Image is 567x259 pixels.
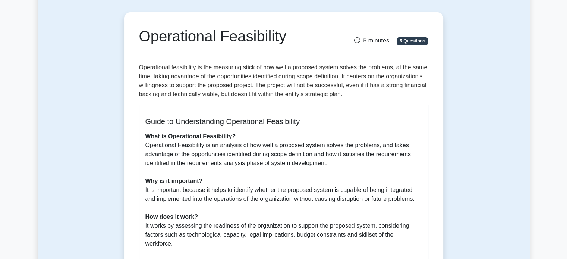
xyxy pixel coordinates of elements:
span: 5 Questions [397,37,428,45]
p: Operational feasibility is the measuring stick of how well a proposed system solves the problems,... [139,63,428,99]
b: How does it work? [145,214,198,220]
span: 5 minutes [354,37,389,44]
h5: Guide to Understanding Operational Feasibility [145,117,422,126]
h1: Operational Feasibility [139,27,329,45]
b: Why is it important? [145,178,203,184]
b: What is Operational Feasibility? [145,133,236,139]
